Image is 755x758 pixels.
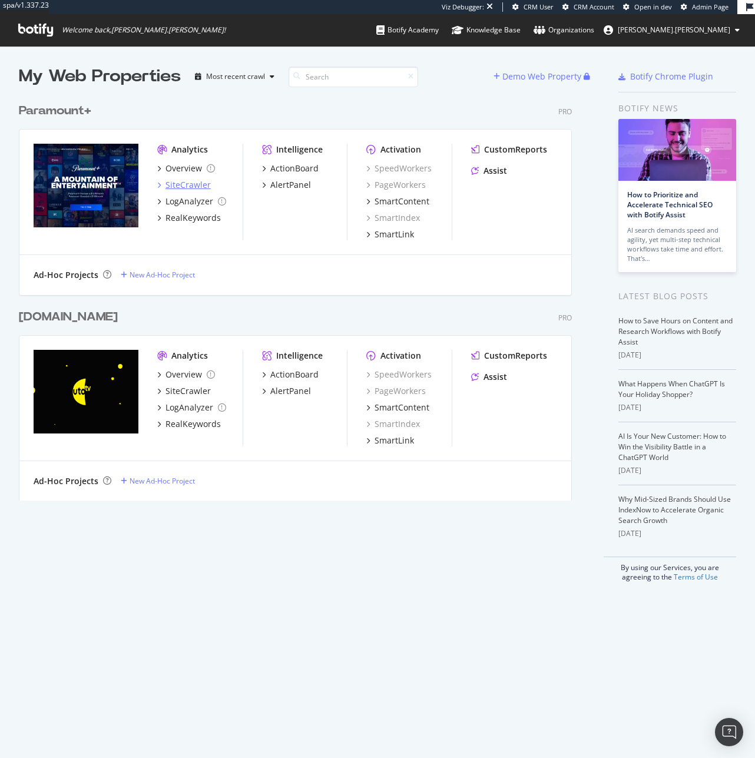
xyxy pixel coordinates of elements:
[157,385,211,397] a: SiteCrawler
[471,144,547,155] a: CustomReports
[366,212,420,224] a: SmartIndex
[206,73,265,80] div: Most recent crawl
[452,14,521,46] a: Knowledge Base
[34,475,98,487] div: Ad-Hoc Projects
[534,24,594,36] div: Organizations
[630,71,713,82] div: Botify Chrome Plugin
[276,350,323,362] div: Intelligence
[276,144,323,155] div: Intelligence
[270,385,311,397] div: AlertPanel
[376,14,439,46] a: Botify Academy
[165,163,202,174] div: Overview
[692,2,728,11] span: Admin Page
[623,2,672,12] a: Open in dev
[262,369,319,380] a: ActionBoard
[618,402,736,413] div: [DATE]
[366,369,432,380] a: SpeedWorkers
[171,350,208,362] div: Analytics
[366,163,432,174] div: SpeedWorkers
[715,718,743,746] div: Open Intercom Messenger
[157,196,226,207] a: LogAnalyzer
[19,88,581,501] div: grid
[366,418,420,430] a: SmartIndex
[366,179,426,191] div: PageWorkers
[375,402,429,413] div: SmartContent
[34,144,138,227] img: www.paramountplus.com
[262,163,319,174] a: ActionBoard
[157,418,221,430] a: RealKeywords
[366,402,429,413] a: SmartContent
[618,25,730,35] span: jessica.jordan
[19,309,118,326] div: [DOMAIN_NAME]
[627,226,727,263] div: AI search demands speed and agility, yet multi-step technical workflows take time and effort. Tha...
[157,402,226,413] a: LogAnalyzer
[165,369,202,380] div: Overview
[375,196,429,207] div: SmartContent
[157,369,215,380] a: Overview
[366,229,414,240] a: SmartLink
[558,313,572,323] div: Pro
[618,494,731,525] a: Why Mid-Sized Brands Should Use IndexNow to Accelerate Organic Search Growth
[19,65,181,88] div: My Web Properties
[270,369,319,380] div: ActionBoard
[157,179,211,191] a: SiteCrawler
[494,71,584,81] a: Demo Web Property
[634,2,672,11] span: Open in dev
[165,402,213,413] div: LogAnalyzer
[471,371,507,383] a: Assist
[558,107,572,117] div: Pro
[34,269,98,281] div: Ad-Hoc Projects
[19,309,122,326] a: [DOMAIN_NAME]
[375,435,414,446] div: SmartLink
[165,212,221,224] div: RealKeywords
[562,2,614,12] a: CRM Account
[190,67,279,86] button: Most recent crawl
[380,144,421,155] div: Activation
[289,67,418,87] input: Search
[157,212,221,224] a: RealKeywords
[524,2,554,11] span: CRM User
[484,371,507,383] div: Assist
[618,316,733,347] a: How to Save Hours on Content and Research Workflows with Botify Assist
[618,465,736,476] div: [DATE]
[171,144,208,155] div: Analytics
[366,385,426,397] a: PageWorkers
[121,476,195,486] a: New Ad-Hoc Project
[594,21,749,39] button: [PERSON_NAME].[PERSON_NAME]
[618,528,736,539] div: [DATE]
[618,350,736,360] div: [DATE]
[130,270,195,280] div: New Ad-Hoc Project
[502,71,581,82] div: Demo Web Property
[121,270,195,280] a: New Ad-Hoc Project
[165,179,211,191] div: SiteCrawler
[270,179,311,191] div: AlertPanel
[62,25,226,35] span: Welcome back, [PERSON_NAME].[PERSON_NAME] !
[674,572,718,582] a: Terms of Use
[512,2,554,12] a: CRM User
[375,229,414,240] div: SmartLink
[262,179,311,191] a: AlertPanel
[484,350,547,362] div: CustomReports
[604,557,736,582] div: By using our Services, you are agreeing to the
[366,435,414,446] a: SmartLink
[618,102,736,115] div: Botify news
[534,14,594,46] a: Organizations
[165,418,221,430] div: RealKeywords
[165,196,213,207] div: LogAnalyzer
[484,144,547,155] div: CustomReports
[484,165,507,177] div: Assist
[471,350,547,362] a: CustomReports
[165,385,211,397] div: SiteCrawler
[262,385,311,397] a: AlertPanel
[366,196,429,207] a: SmartContent
[627,190,713,220] a: How to Prioritize and Accelerate Technical SEO with Botify Assist
[618,119,736,181] img: How to Prioritize and Accelerate Technical SEO with Botify Assist
[19,102,96,120] a: Paramount+
[376,24,439,36] div: Botify Academy
[130,476,195,486] div: New Ad-Hoc Project
[494,67,584,86] button: Demo Web Property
